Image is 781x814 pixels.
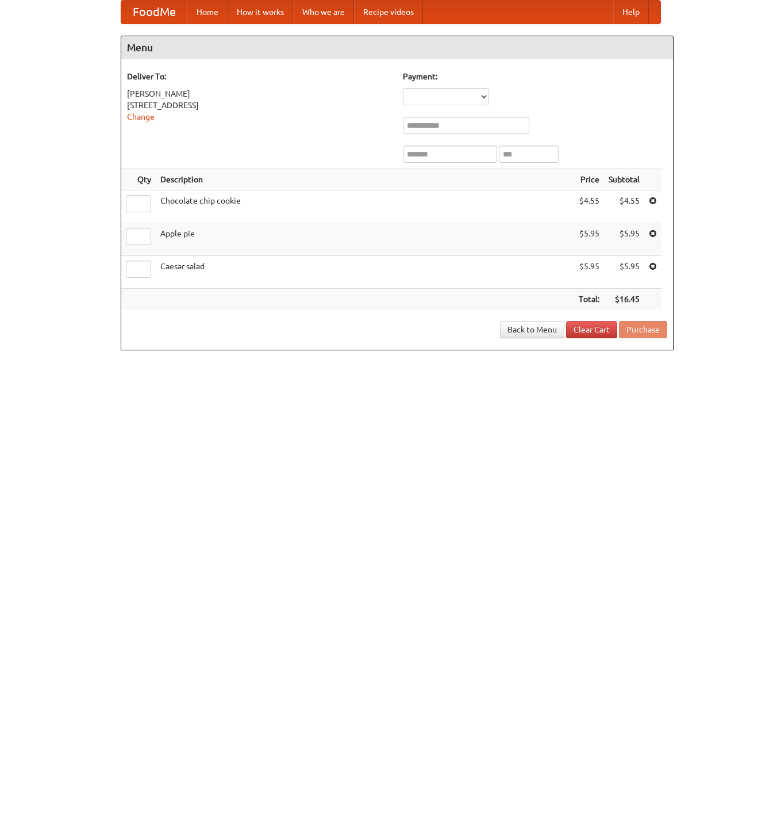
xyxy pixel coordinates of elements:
[156,190,574,223] td: Chocolate chip cookie
[156,256,574,289] td: Caesar salad
[604,169,644,190] th: Subtotal
[604,190,644,223] td: $4.55
[293,1,354,24] a: Who we are
[187,1,228,24] a: Home
[403,71,667,82] h5: Payment:
[613,1,649,24] a: Help
[121,169,156,190] th: Qty
[127,100,391,111] div: [STREET_ADDRESS]
[574,223,604,256] td: $5.95
[127,71,391,82] h5: Deliver To:
[604,289,644,310] th: $16.45
[127,88,391,100] div: [PERSON_NAME]
[604,223,644,256] td: $5.95
[121,1,187,24] a: FoodMe
[574,256,604,289] td: $5.95
[121,36,673,59] h4: Menu
[619,321,667,338] button: Purchase
[156,223,574,256] td: Apple pie
[228,1,293,24] a: How it works
[574,289,604,310] th: Total:
[566,321,617,338] a: Clear Cart
[604,256,644,289] td: $5.95
[127,112,155,121] a: Change
[574,190,604,223] td: $4.55
[574,169,604,190] th: Price
[500,321,564,338] a: Back to Menu
[354,1,423,24] a: Recipe videos
[156,169,574,190] th: Description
